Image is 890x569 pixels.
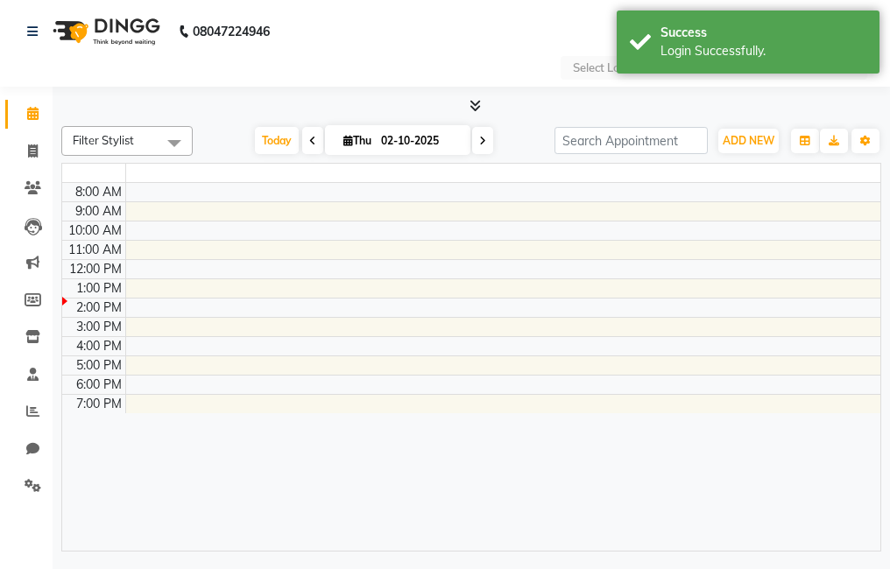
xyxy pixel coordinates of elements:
[554,127,708,154] input: Search Appointment
[660,42,866,60] div: Login Successfully.
[73,318,125,336] div: 3:00 PM
[73,337,125,355] div: 4:00 PM
[73,356,125,375] div: 5:00 PM
[573,60,653,77] div: Select Location
[72,202,125,221] div: 9:00 AM
[45,7,165,56] img: logo
[72,183,125,201] div: 8:00 AM
[73,299,125,317] div: 2:00 PM
[73,395,125,413] div: 7:00 PM
[65,241,125,259] div: 11:00 AM
[718,129,779,153] button: ADD NEW
[339,134,376,147] span: Thu
[376,128,463,154] input: 2025-10-02
[66,260,125,278] div: 12:00 PM
[65,221,125,240] div: 10:00 AM
[660,24,866,42] div: Success
[255,127,299,154] span: Today
[73,376,125,394] div: 6:00 PM
[73,279,125,298] div: 1:00 PM
[193,7,270,56] b: 08047224946
[723,134,774,147] span: ADD NEW
[73,133,134,147] span: Filter Stylist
